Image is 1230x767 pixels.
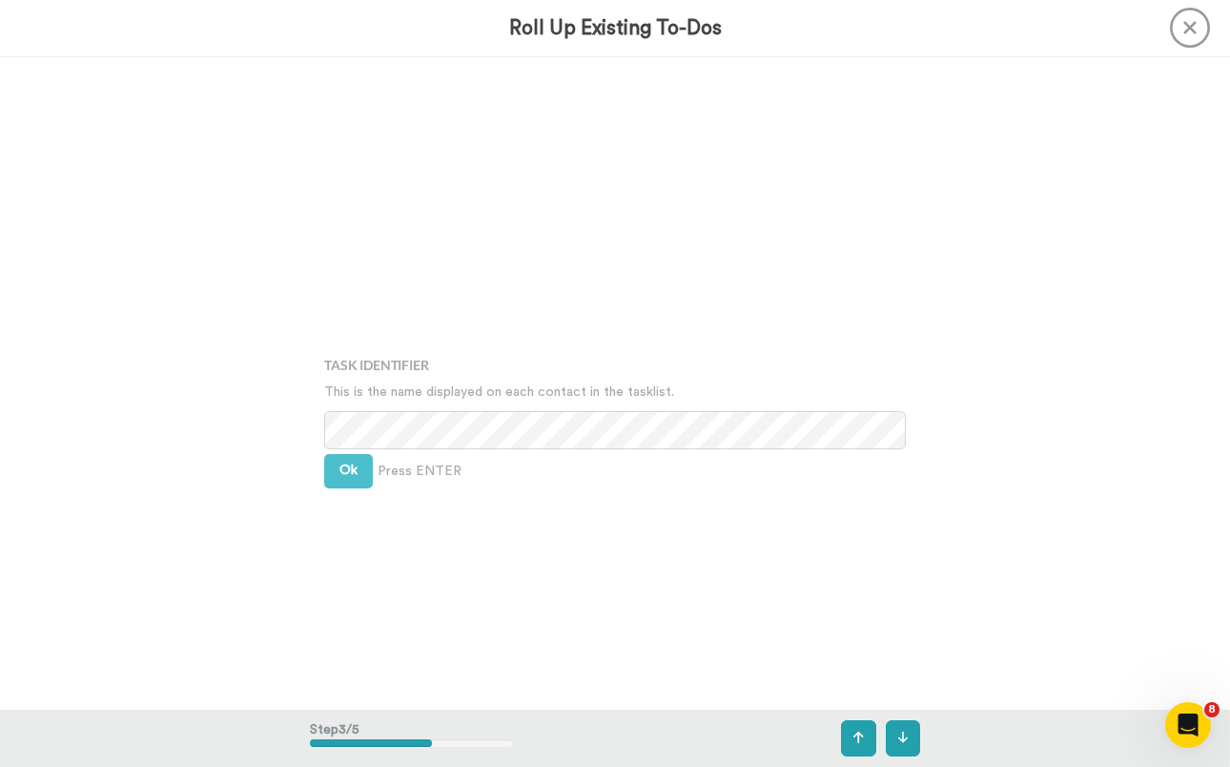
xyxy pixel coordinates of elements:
h4: Task Identifier [324,358,906,372]
span: Press ENTER [378,462,461,481]
iframe: Intercom live chat [1165,702,1211,748]
span: Ok [339,464,358,477]
button: Ok [324,454,373,488]
div: Step 3 / 5 [310,711,513,766]
p: This is the name displayed on each contact in the tasklist. [324,383,906,402]
span: 8 [1204,702,1220,717]
h3: Roll Up Existing To-Dos [509,17,722,39]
